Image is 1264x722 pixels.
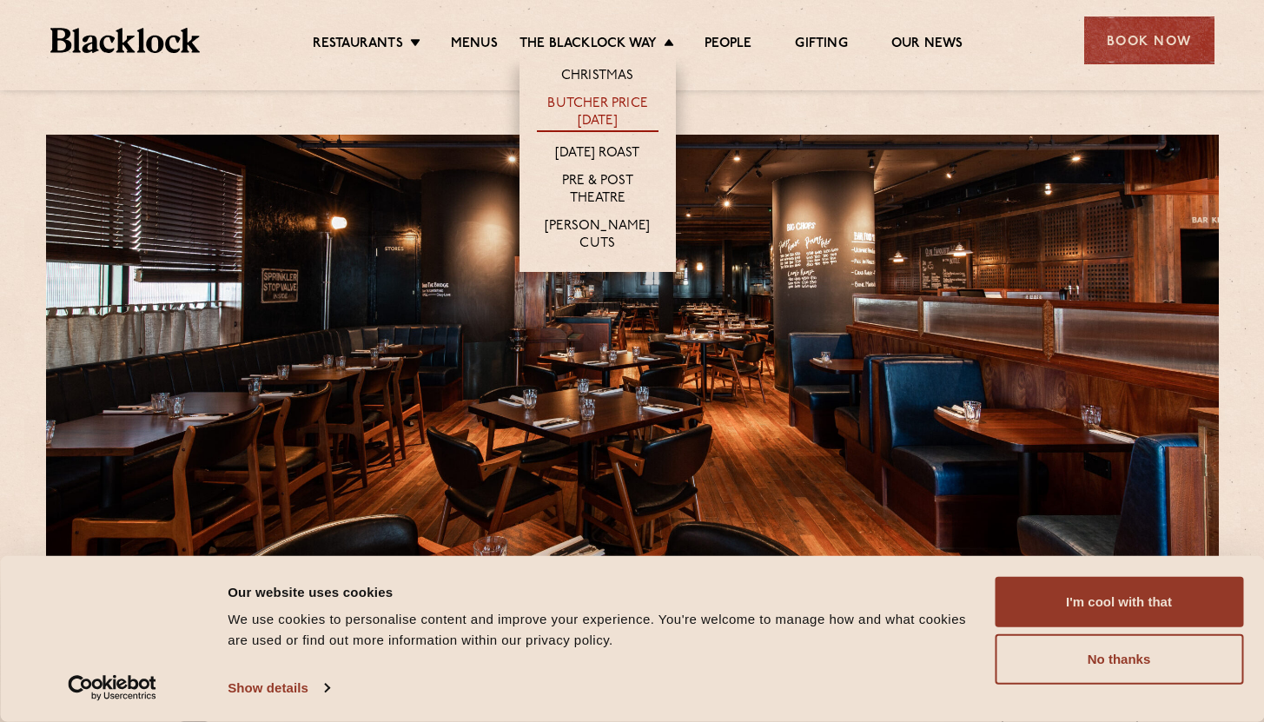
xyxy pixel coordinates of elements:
a: Gifting [795,36,847,55]
a: People [705,36,751,55]
a: The Blacklock Way [519,36,657,55]
a: Menus [451,36,498,55]
a: Show details [228,675,328,701]
div: Book Now [1084,17,1214,64]
a: Restaurants [313,36,403,55]
a: Our News [891,36,963,55]
a: Christmas [561,68,634,87]
img: BL_Textured_Logo-footer-cropped.svg [50,28,201,53]
button: I'm cool with that [995,577,1243,627]
a: Usercentrics Cookiebot - opens in a new window [36,675,189,701]
a: Pre & Post Theatre [537,173,658,209]
a: [PERSON_NAME] Cuts [537,218,658,255]
div: Our website uses cookies [228,581,975,602]
div: We use cookies to personalise content and improve your experience. You're welcome to manage how a... [228,609,975,651]
a: [DATE] Roast [555,145,639,164]
a: Butcher Price [DATE] [537,96,658,132]
button: No thanks [995,634,1243,685]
